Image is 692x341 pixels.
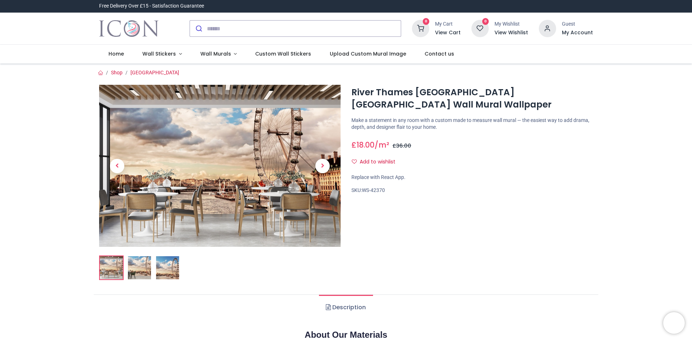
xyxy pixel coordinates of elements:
span: Wall Stickers [142,50,176,57]
img: Icon Wall Stickers [99,18,159,39]
button: Add to wishlistAdd to wishlist [351,156,402,168]
iframe: Customer reviews powered by Trustpilot [442,3,593,10]
a: View Cart [435,29,461,36]
p: Make a statement in any room with a custom made to measure wall mural — the easiest way to add dr... [351,117,593,131]
span: Contact us [425,50,454,57]
span: 36.00 [396,142,411,149]
a: Shop [111,70,123,75]
a: 0 [412,25,429,31]
sup: 0 [423,18,430,25]
span: Home [108,50,124,57]
span: £ [392,142,411,149]
a: Logo of Icon Wall Stickers [99,18,159,39]
div: My Cart [435,21,461,28]
span: Upload Custom Mural Image [330,50,406,57]
span: £ [351,140,374,150]
span: Previous [110,159,124,173]
a: My Account [562,29,593,36]
img: River Thames London City Skyline Wall Mural Wallpaper [99,85,341,247]
img: WS-42370-03 [156,256,179,279]
a: Wall Stickers [133,45,191,64]
div: Guest [562,21,593,28]
span: /m² [374,140,389,150]
a: [GEOGRAPHIC_DATA] [130,70,179,75]
i: Add to wishlist [352,159,357,164]
img: River Thames London City Skyline Wall Mural Wallpaper [100,256,123,279]
img: WS-42370-02 [128,256,151,279]
h1: River Thames [GEOGRAPHIC_DATA] [GEOGRAPHIC_DATA] Wall Mural Wallpaper [351,86,593,111]
a: Wall Murals [191,45,246,64]
a: View Wishlist [494,29,528,36]
a: Previous [99,109,135,222]
a: 0 [471,25,489,31]
button: Submit [190,21,207,36]
a: Description [319,295,373,320]
span: 18.00 [356,140,374,150]
sup: 0 [482,18,489,25]
span: WS-42370 [362,187,385,193]
iframe: Brevo live chat [663,312,685,334]
div: SKU: [351,187,593,194]
span: Next [315,159,330,173]
h2: About Our Materials [99,329,593,341]
div: Replace with React App. [351,174,593,181]
a: Next [305,109,341,222]
div: Free Delivery Over £15 - Satisfaction Guarantee [99,3,204,10]
div: My Wishlist [494,21,528,28]
span: Wall Murals [200,50,231,57]
span: Custom Wall Stickers [255,50,311,57]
